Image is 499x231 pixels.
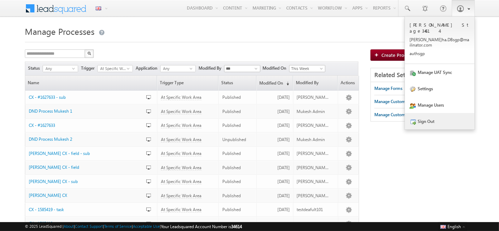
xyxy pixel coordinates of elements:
a: Manage UAT Sync [405,64,474,80]
span: Trigger [81,65,97,71]
p: auths gp [409,51,470,56]
div: Published [222,150,253,157]
span: At Specific Work Area [161,95,201,100]
span: CX - #1627633 - sub [29,95,66,100]
a: About [64,224,74,229]
span: © 2025 LeadSquared | | | | | [25,223,242,230]
span: [PERSON_NAME] CX - sub [29,179,78,184]
a: [PERSON_NAME] CX - field - sub [29,150,135,157]
span: At Specific Work Area [161,151,201,156]
div: [PERSON_NAME] Stage34614 [297,94,329,101]
span: select [127,67,132,70]
div: [DATE] [260,94,289,101]
a: Contact Support [75,224,103,229]
a: Manage Custom Fields [374,95,417,108]
span: DND Process Mukesh 2 [29,136,72,142]
div: testdeafult101 [297,206,329,213]
div: Published [222,178,253,185]
a: Manage Custom Activities [374,108,423,121]
span: English [448,224,461,229]
a: CX - 1585419 [29,220,135,227]
span: select [72,67,78,70]
span: Manage Processes [25,26,94,37]
div: Manage Custom Activities [374,112,423,118]
a: This Week [289,65,325,72]
div: [PERSON_NAME] Stage34614 [297,178,329,185]
div: [DATE] [260,206,289,213]
span: Any [43,65,72,72]
span: At Specific Work Area [161,221,201,227]
span: CX - 1585419 - task [29,207,64,212]
div: testdeafult101 [297,221,329,227]
div: [PERSON_NAME] Stage34614 [297,165,329,171]
a: Acceptable Use [133,224,160,229]
span: CX - #1627633 [29,123,55,128]
a: Sign Out [405,113,474,129]
span: DND Process Mukesh 1 [29,108,72,114]
span: Create Process [381,52,413,58]
div: [DATE] [260,150,289,157]
div: Related Settings [371,68,474,82]
span: Status [28,65,43,71]
a: Name [25,76,157,90]
a: Modified On(sorted descending) [257,76,292,90]
div: Published [222,206,253,213]
a: Terms of Service [104,224,132,229]
div: Published [222,122,253,129]
a: Modified By [293,76,338,90]
div: [DATE] [260,178,289,185]
img: Search [87,52,91,55]
span: Actions [338,76,358,90]
img: add_icon.png [374,53,381,57]
div: [DATE] [260,136,289,143]
span: (sorted descending) [283,81,289,86]
span: Modified By [199,65,224,71]
a: Manage Users [405,97,474,113]
a: [PERSON_NAME] Stage34614 [PERSON_NAME]ha.DBsgp@mailinator.com authsgp [405,17,474,64]
span: [PERSON_NAME] CX [29,193,67,198]
span: [PERSON_NAME] CX - field [29,165,79,170]
p: [PERSON_NAME] Stage34614 [409,22,470,34]
span: At Specific Work Area [161,109,201,114]
div: [DATE] [260,122,289,129]
a: Manage Forms [374,82,402,95]
a: CX - #1627633 - sub [29,94,135,101]
div: [PERSON_NAME] Stage34614 [297,122,329,129]
div: [DATE] [260,165,289,171]
div: Mukesh Admin [297,108,329,115]
span: CX - 1585419 [29,221,53,226]
span: select [190,67,195,70]
a: CX - #1627633 [29,122,135,129]
div: Mukesh Admin [297,136,329,143]
span: At Specific Work Area [161,207,201,213]
a: Show All Items [251,66,260,73]
div: Published [222,165,253,171]
a: CX - 1585419 - task [29,206,135,213]
div: Published [222,193,253,199]
div: Published [222,94,253,101]
a: DND Process Mukesh 2 [29,136,135,143]
span: At Specific Work Area [161,123,201,128]
a: Status [219,76,256,90]
a: Settings [405,80,474,97]
div: [PERSON_NAME] Stage34614 [297,193,329,199]
span: At Specific Work Area [161,165,201,171]
span: At Specific Work Area [161,193,201,199]
a: [PERSON_NAME] CX - sub [29,178,135,185]
span: Modified On [262,65,289,71]
div: Published [222,221,253,227]
div: Unpublished [222,136,253,143]
div: Published [222,108,253,115]
div: [DATE] [260,221,289,227]
a: [PERSON_NAME] CX [29,192,135,199]
span: Any [161,65,190,72]
div: [DATE] [260,108,289,115]
div: Manage Custom Fields [374,98,417,105]
span: At Specific Work Area [161,137,201,143]
div: Manage Forms [374,85,402,92]
span: Trigger Type [157,76,218,90]
span: 34614 [231,224,242,229]
div: [PERSON_NAME] Stage34614 [297,150,329,157]
span: Your Leadsquared Account Number is [161,224,242,229]
span: At Specific Work Area [161,179,201,184]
